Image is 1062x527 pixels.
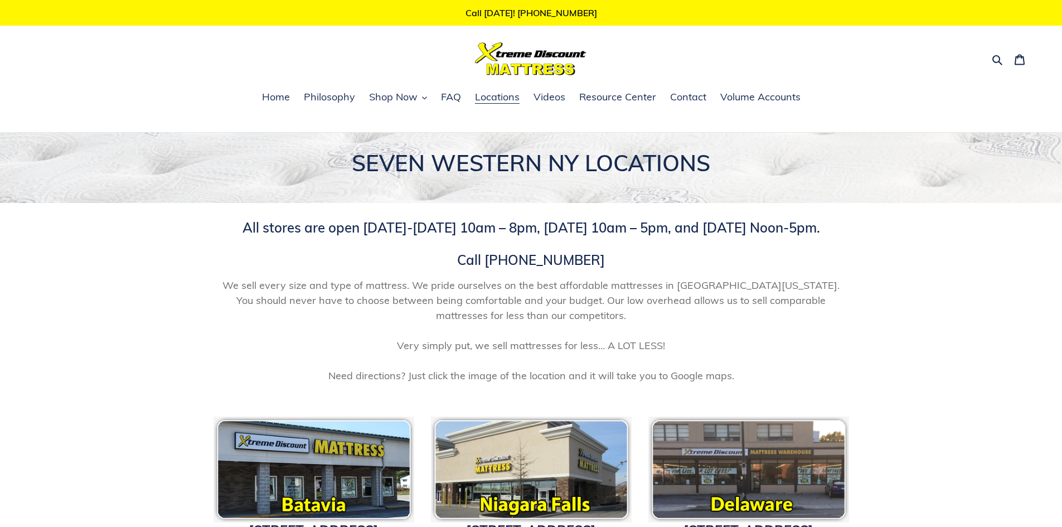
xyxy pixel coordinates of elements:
img: Xtreme Discount Mattress Niagara Falls [431,417,632,523]
a: Contact [665,89,712,106]
span: FAQ [441,90,461,104]
a: Videos [528,89,571,106]
span: Home [262,90,290,104]
span: All stores are open [DATE]-[DATE] 10am – 8pm, [DATE] 10am – 5pm, and [DATE] Noon-5pm. Call [PHONE... [243,219,820,268]
img: pf-118c8166--delawareicon.png [648,417,849,523]
img: pf-c8c7db02--bataviaicon.png [214,417,414,523]
a: Philosophy [298,89,361,106]
span: Contact [670,90,706,104]
span: SEVEN WESTERN NY LOCATIONS [352,149,710,177]
span: Philosophy [304,90,355,104]
span: Shop Now [369,90,418,104]
a: Resource Center [574,89,662,106]
button: Shop Now [363,89,433,106]
a: Locations [469,89,525,106]
span: Videos [534,90,565,104]
a: FAQ [435,89,467,106]
span: Locations [475,90,520,104]
span: Volume Accounts [720,90,801,104]
a: Home [256,89,295,106]
a: Volume Accounts [715,89,806,106]
span: We sell every size and type of mattress. We pride ourselves on the best affordable mattresses in ... [214,278,849,383]
img: Xtreme Discount Mattress [475,42,586,75]
span: Resource Center [579,90,656,104]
